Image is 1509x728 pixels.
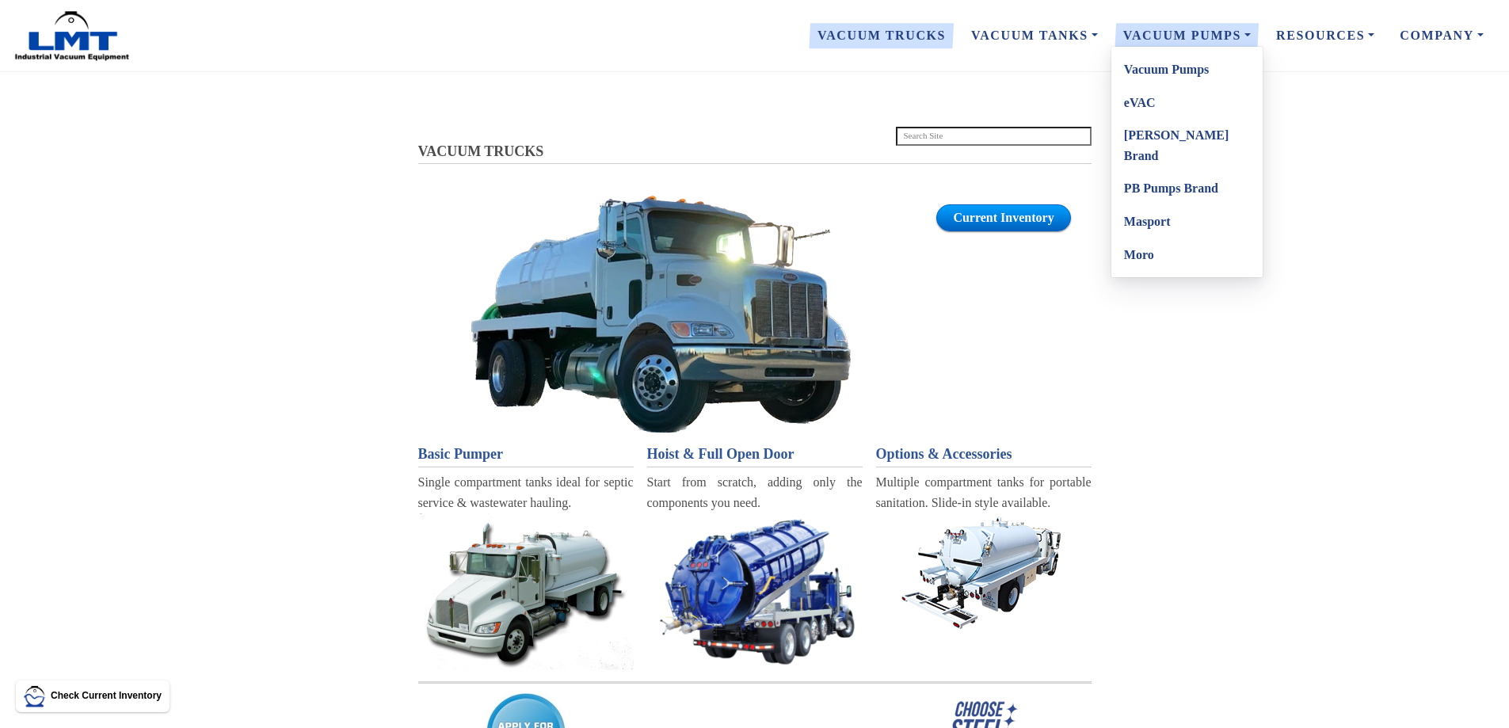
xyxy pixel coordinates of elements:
a: Options & Accessories [876,443,1092,466]
span: Options & Accessories [876,446,1012,462]
a: ST - Septic Service [647,513,863,667]
a: Basic Pumper [418,443,634,466]
span: Hoist & Full Open Door [647,446,795,462]
img: Stacks Image 111527 [471,195,851,432]
a: Vacuum Tanks [429,195,893,432]
p: Check Current Inventory [51,688,162,703]
a: PB Pumps Brand [1111,172,1263,205]
img: Stacks Image 12027 [418,681,1092,684]
input: Search Site [896,127,1092,146]
a: Company [1387,19,1496,52]
div: Multiple compartment tanks for portable sanitation. Slide-in style available. [876,472,1092,513]
a: Vacuum Tanks [958,19,1111,52]
a: Current Inventory [936,204,1070,231]
a: [PERSON_NAME] Brand [1111,119,1263,172]
a: Hoist & Full Open Door [647,443,863,466]
a: Resources [1263,19,1387,52]
a: PT - Portable Sanitation [876,513,1092,632]
a: Masport [1111,205,1263,238]
a: Moro [1111,238,1263,272]
span: Basic Pumper [418,446,504,462]
a: Vacuum Pumps [1111,19,1263,52]
a: Vacuum Pumps [1111,53,1263,86]
img: Stacks Image 9317 [418,513,634,670]
span: VACUUM TRUCKS [418,143,544,159]
img: Stacks Image 9319 [881,513,1087,632]
div: Single compartment tanks ideal for septic service & wastewater hauling. [418,472,634,513]
a: Vacuum Trucks [805,19,958,52]
img: LMT Icon [24,685,46,707]
img: LMT [13,10,131,62]
img: Stacks Image 111546 [647,513,863,667]
a: eVAC [1111,86,1263,120]
div: Start from scratch, adding only the components you need. [647,472,863,513]
a: ST - Septic Service [418,513,634,670]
